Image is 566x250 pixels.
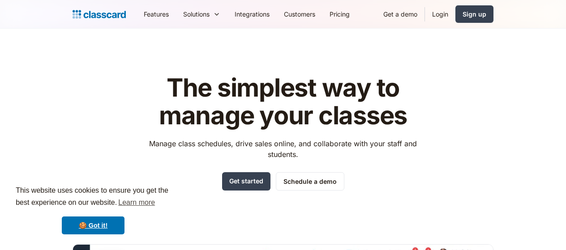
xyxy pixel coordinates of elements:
[73,8,126,21] a: Logo
[455,5,493,23] a: Sign up
[7,177,179,243] div: cookieconsent
[141,74,425,129] h1: The simplest way to manage your classes
[276,172,344,191] a: Schedule a demo
[277,4,322,24] a: Customers
[222,172,270,191] a: Get started
[183,9,210,19] div: Solutions
[16,185,171,209] span: This website uses cookies to ensure you get the best experience on our website.
[117,196,156,209] a: learn more about cookies
[425,4,455,24] a: Login
[62,216,124,234] a: dismiss cookie message
[322,4,357,24] a: Pricing
[176,4,227,24] div: Solutions
[227,4,277,24] a: Integrations
[376,4,424,24] a: Get a demo
[463,9,486,19] div: Sign up
[141,138,425,160] p: Manage class schedules, drive sales online, and collaborate with your staff and students.
[137,4,176,24] a: Features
